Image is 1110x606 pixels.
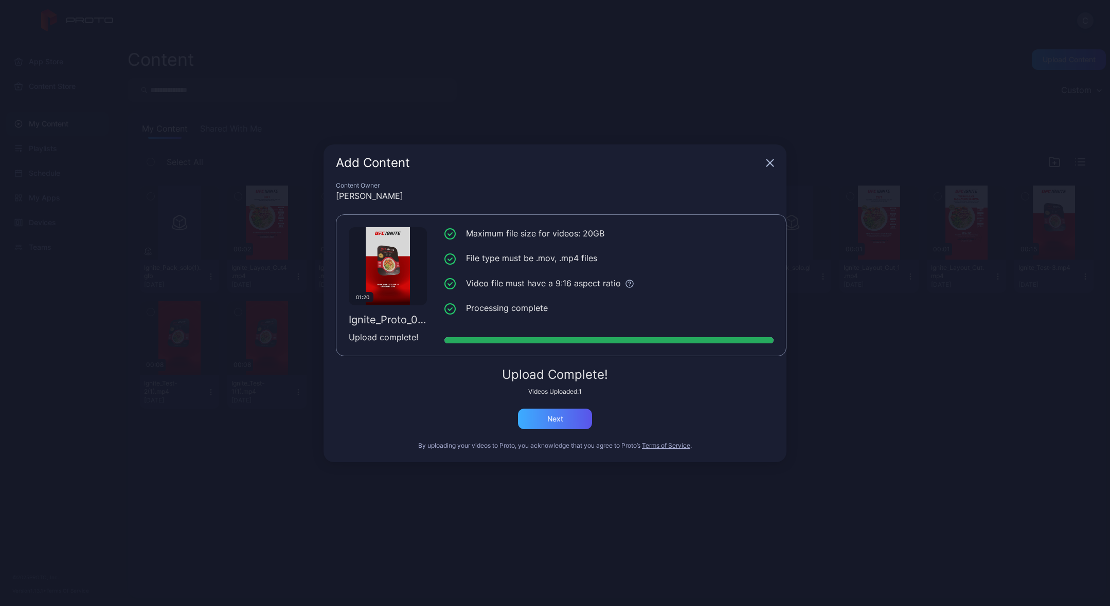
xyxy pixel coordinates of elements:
div: By uploading your videos to Proto, you acknowledge that you agree to Proto’s . [336,442,774,450]
div: [PERSON_NAME] [336,190,774,202]
li: File type must be .mov, .mp4 files [444,252,774,265]
div: Ignite_Proto_01.mp4 [349,314,427,326]
div: Videos Uploaded: 1 [336,388,774,396]
div: Upload complete! [349,331,427,343]
div: Content Owner [336,181,774,190]
button: Terms of Service [642,442,690,450]
button: Next [518,409,592,429]
li: Processing complete [444,302,774,315]
div: Add Content [336,157,762,169]
div: 01:20 [352,292,373,302]
div: Next [547,415,563,423]
li: Maximum file size for videos: 20GB [444,227,774,240]
div: Upload Complete! [336,369,774,381]
li: Video file must have a 9:16 aspect ratio [444,277,774,290]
